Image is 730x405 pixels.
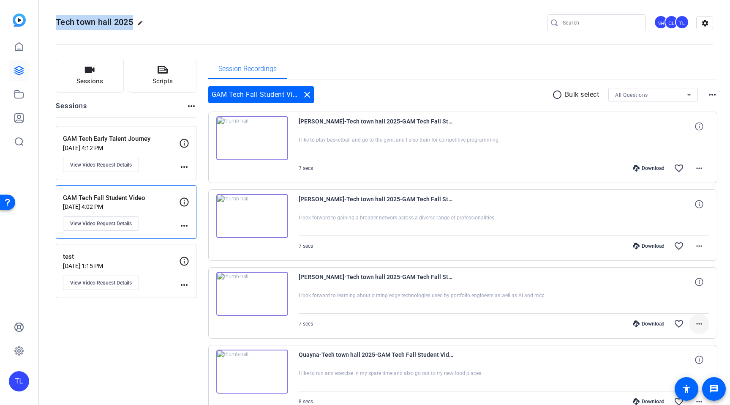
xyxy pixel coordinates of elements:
p: test [63,252,179,262]
span: [PERSON_NAME]-Tech town hall 2025-GAM Tech Fall Student Video-1758551965762-webcam [299,272,455,292]
mat-icon: favorite_border [674,241,684,251]
mat-icon: message [709,384,719,394]
button: View Video Request Details [63,158,139,172]
div: Download [629,243,669,249]
mat-icon: radio_button_unchecked [552,90,565,100]
div: Download [629,165,669,172]
button: View Video Request Details [63,276,139,290]
p: GAM Tech Early Talent Journey [63,134,179,144]
div: CL [665,15,678,29]
mat-icon: more_horiz [694,319,704,329]
span: 7 secs [299,243,313,249]
p: [DATE] 4:12 PM [63,145,179,151]
span: Tech town hall 2025 [56,17,133,27]
div: Download [629,398,669,405]
span: [PERSON_NAME]-Tech town hall 2025-GAM Tech Fall Student Video-1758552012234-webcam [299,194,455,214]
div: NH [654,15,668,29]
p: Bulk select [565,90,599,100]
mat-icon: favorite_border [674,319,684,329]
span: 7 secs [299,165,313,171]
button: View Video Request Details [63,216,139,231]
span: 7 secs [299,321,313,327]
span: View Video Request Details [70,161,132,168]
mat-icon: accessibility [681,384,692,394]
img: blue-gradient.svg [13,14,26,27]
div: TL [675,15,689,29]
span: View Video Request Details [70,279,132,286]
mat-icon: favorite_border [674,163,684,173]
img: thumb-nail [216,116,288,160]
input: Search [563,18,639,28]
ngx-avatar: Timothy Laurie [675,15,690,30]
div: Download [629,320,669,327]
mat-icon: edit [137,20,147,30]
button: Scripts [129,59,197,93]
mat-icon: more_horiz [179,162,189,172]
div: GAM Tech Fall Student Video [208,86,314,103]
span: Scripts [153,77,173,86]
mat-icon: more_horiz [186,101,196,111]
mat-icon: more_horiz [707,90,717,100]
span: [PERSON_NAME]-Tech town hall 2025-GAM Tech Fall Student Video-1758552153331-webcam [299,116,455,137]
h2: Sessions [56,101,87,117]
span: Session Recordings [218,66,277,72]
mat-icon: more_horiz [694,163,704,173]
span: Sessions [76,77,103,86]
mat-icon: more_horiz [694,241,704,251]
mat-icon: more_horiz [179,280,189,290]
span: 8 secs [299,399,313,405]
span: Quayna-Tech town hall 2025-GAM Tech Fall Student Video-1758203049763-webcam [299,350,455,370]
img: thumb-nail [216,194,288,238]
p: GAM Tech Fall Student Video [63,193,179,203]
mat-icon: settings [697,17,714,30]
ngx-avatar: Nancy Hanninen [654,15,669,30]
p: [DATE] 1:15 PM [63,263,179,269]
ngx-avatar: Catherine Li [665,15,679,30]
mat-icon: close [302,90,312,100]
div: TL [9,371,29,391]
button: Sessions [56,59,124,93]
mat-icon: more_horiz [179,221,189,231]
span: All Questions [615,92,648,98]
img: thumb-nail [216,272,288,316]
p: [DATE] 4:02 PM [63,203,179,210]
img: thumb-nail [216,350,288,394]
span: View Video Request Details [70,220,132,227]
